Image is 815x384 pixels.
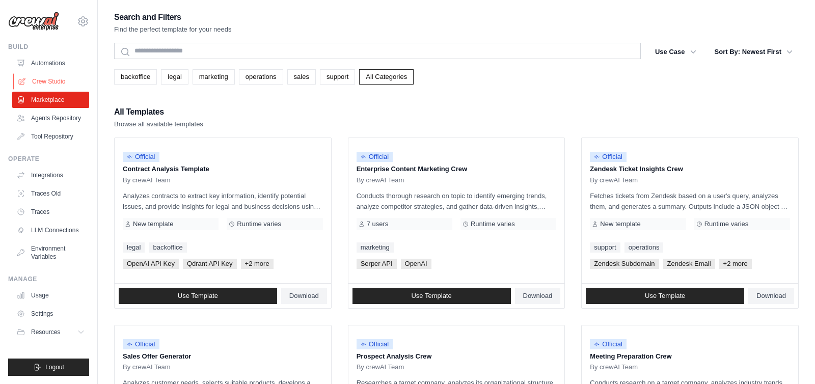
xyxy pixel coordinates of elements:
[8,359,89,376] button: Logout
[8,43,89,51] div: Build
[709,43,799,61] button: Sort By: Newest First
[13,73,90,90] a: Crew Studio
[289,292,319,300] span: Download
[12,204,89,220] a: Traces
[12,167,89,183] a: Integrations
[645,292,685,300] span: Use Template
[523,292,553,300] span: Download
[31,328,60,336] span: Resources
[359,69,414,85] a: All Categories
[401,259,431,269] span: OpenAI
[12,324,89,340] button: Resources
[12,222,89,238] a: LLM Connections
[119,288,277,304] a: Use Template
[149,242,186,253] a: backoffice
[624,242,664,253] a: operations
[123,190,323,212] p: Analyzes contracts to extract key information, identify potential issues, and provide insights fo...
[123,164,323,174] p: Contract Analysis Template
[8,12,59,31] img: Logo
[590,259,659,269] span: Zendesk Subdomain
[45,363,64,371] span: Logout
[123,339,159,349] span: Official
[357,152,393,162] span: Official
[357,363,404,371] span: By crewAI Team
[12,185,89,202] a: Traces Old
[12,55,89,71] a: Automations
[590,152,627,162] span: Official
[8,275,89,283] div: Manage
[357,351,557,362] p: Prospect Analysis Crew
[12,128,89,145] a: Tool Repository
[123,259,179,269] span: OpenAI API Key
[756,292,786,300] span: Download
[663,259,715,269] span: Zendesk Email
[590,190,790,212] p: Fetches tickets from Zendesk based on a user's query, analyzes them, and generates a summary. Out...
[237,220,281,228] span: Runtime varies
[748,288,794,304] a: Download
[367,220,389,228] span: 7 users
[515,288,561,304] a: Download
[357,164,557,174] p: Enterprise Content Marketing Crew
[719,259,752,269] span: +2 more
[114,119,203,129] p: Browse all available templates
[193,69,235,85] a: marketing
[123,363,171,371] span: By crewAI Team
[178,292,218,300] span: Use Template
[161,69,188,85] a: legal
[590,242,620,253] a: support
[590,339,627,349] span: Official
[357,242,394,253] a: marketing
[239,69,283,85] a: operations
[12,287,89,304] a: Usage
[704,220,749,228] span: Runtime varies
[590,164,790,174] p: Zendesk Ticket Insights Crew
[183,259,237,269] span: Qdrant API Key
[123,351,323,362] p: Sales Offer Generator
[241,259,274,269] span: +2 more
[320,69,355,85] a: support
[357,339,393,349] span: Official
[411,292,451,300] span: Use Template
[649,43,702,61] button: Use Case
[8,155,89,163] div: Operate
[114,105,203,119] h2: All Templates
[123,242,145,253] a: legal
[123,176,171,184] span: By crewAI Team
[471,220,515,228] span: Runtime varies
[586,288,744,304] a: Use Template
[114,24,232,35] p: Find the perfect template for your needs
[12,92,89,108] a: Marketplace
[287,69,316,85] a: sales
[123,152,159,162] span: Official
[590,351,790,362] p: Meeting Preparation Crew
[12,110,89,126] a: Agents Repository
[590,176,638,184] span: By crewAI Team
[114,69,157,85] a: backoffice
[281,288,327,304] a: Download
[12,240,89,265] a: Environment Variables
[357,190,557,212] p: Conducts thorough research on topic to identify emerging trends, analyze competitor strategies, a...
[133,220,173,228] span: New template
[12,306,89,322] a: Settings
[357,176,404,184] span: By crewAI Team
[114,10,232,24] h2: Search and Filters
[590,363,638,371] span: By crewAI Team
[600,220,640,228] span: New template
[357,259,397,269] span: Serper API
[352,288,511,304] a: Use Template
